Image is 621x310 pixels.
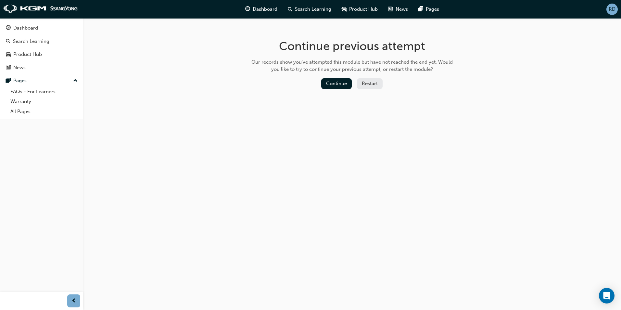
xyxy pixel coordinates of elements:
[383,3,413,16] a: news-iconNews
[609,6,615,13] span: RD
[249,58,455,73] div: Our records show you've attempted this module but have not reached the end yet. Would you like to...
[249,39,455,53] h1: Continue previous attempt
[342,5,347,13] span: car-icon
[3,75,80,87] button: Pages
[3,21,80,75] button: DashboardSearch LearningProduct HubNews
[73,77,78,85] span: up-icon
[426,6,439,13] span: Pages
[599,288,615,304] div: Open Intercom Messenger
[13,77,27,84] div: Pages
[396,6,408,13] span: News
[606,4,618,15] button: RD
[349,6,378,13] span: Product Hub
[6,65,11,71] span: news-icon
[3,22,80,34] a: Dashboard
[336,3,383,16] a: car-iconProduct Hub
[3,5,78,14] img: kgm
[3,62,80,74] a: News
[8,107,80,117] a: All Pages
[245,5,250,13] span: guage-icon
[253,6,277,13] span: Dashboard
[240,3,283,16] a: guage-iconDashboard
[6,39,10,45] span: search-icon
[6,25,11,31] span: guage-icon
[13,51,42,58] div: Product Hub
[3,48,80,60] a: Product Hub
[6,78,11,84] span: pages-icon
[388,5,393,13] span: news-icon
[357,78,383,89] button: Restart
[418,5,423,13] span: pages-icon
[13,64,26,71] div: News
[6,52,11,58] span: car-icon
[413,3,444,16] a: pages-iconPages
[295,6,331,13] span: Search Learning
[288,5,292,13] span: search-icon
[3,35,80,47] a: Search Learning
[8,87,80,97] a: FAQs - For Learners
[321,78,352,89] button: Continue
[283,3,336,16] a: search-iconSearch Learning
[13,38,49,45] div: Search Learning
[13,24,38,32] div: Dashboard
[8,97,80,107] a: Warranty
[71,297,76,305] span: prev-icon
